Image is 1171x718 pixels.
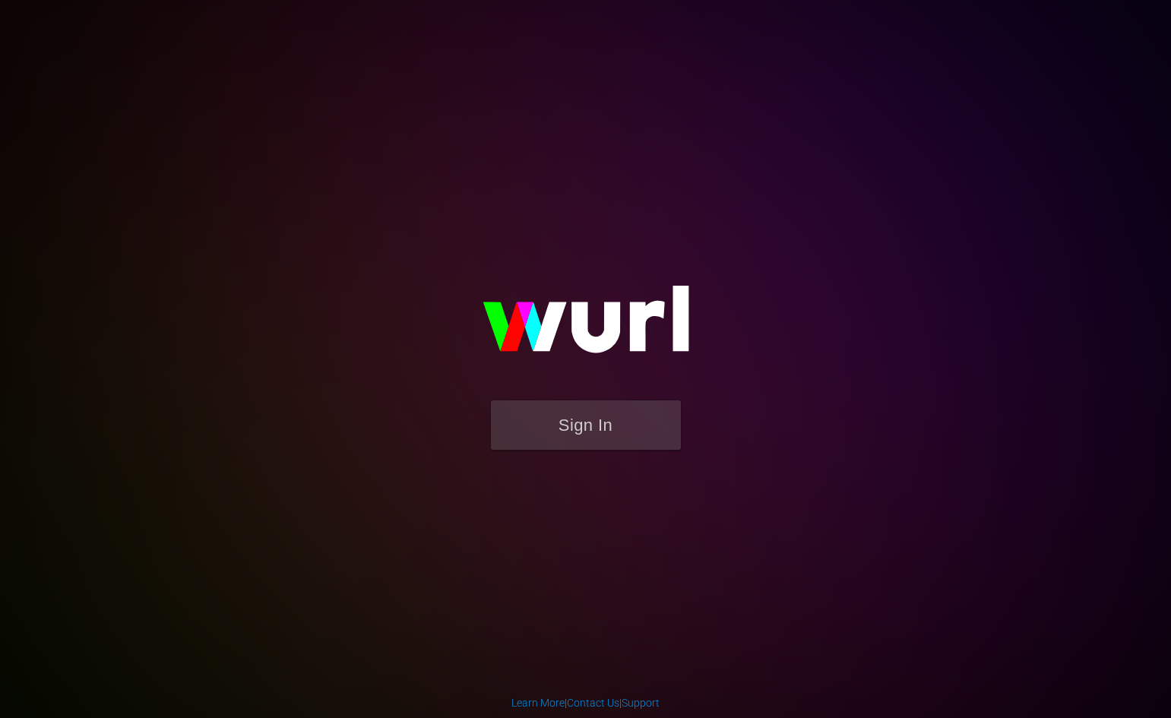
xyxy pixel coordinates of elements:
[567,697,619,709] a: Contact Us
[491,400,681,450] button: Sign In
[434,253,738,400] img: wurl-logo-on-black-223613ac3d8ba8fe6dc639794a292ebdb59501304c7dfd60c99c58986ef67473.svg
[511,697,565,709] a: Learn More
[622,697,660,709] a: Support
[511,695,660,710] div: | |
